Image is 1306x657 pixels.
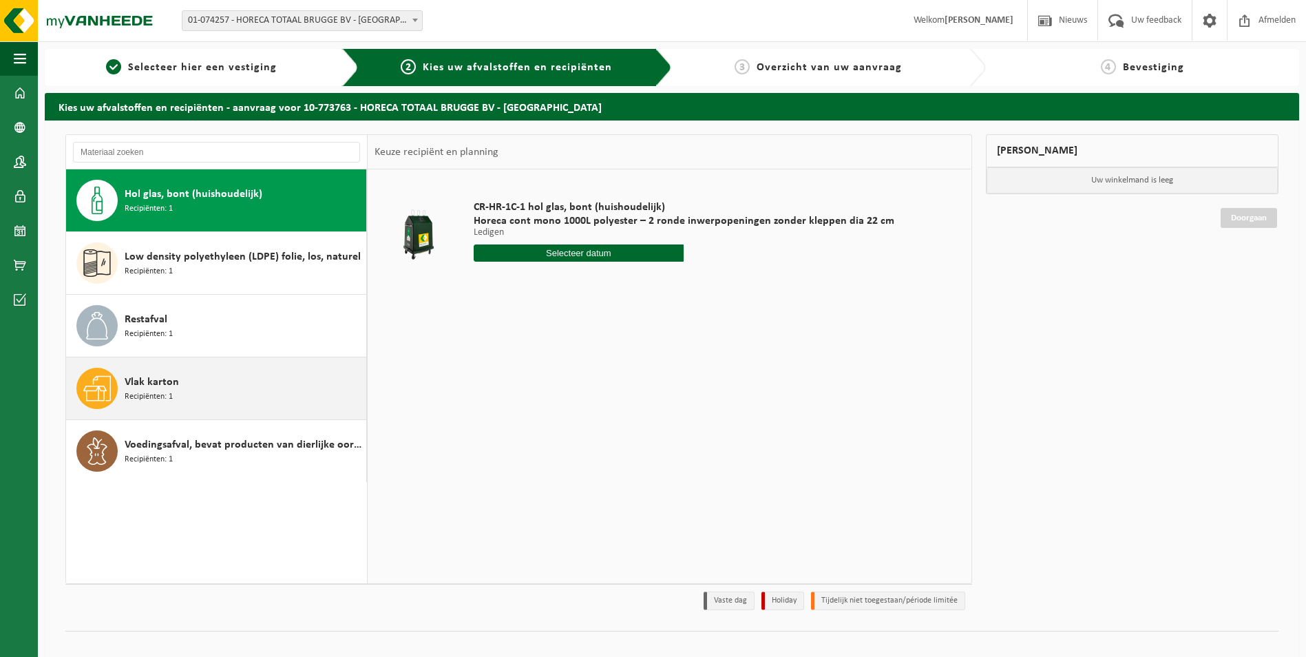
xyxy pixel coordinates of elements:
[125,437,363,453] span: Voedingsafval, bevat producten van dierlijke oorsprong, onverpakt, categorie 3
[704,592,755,610] li: Vaste dag
[474,214,894,228] span: Horeca cont mono 1000L polyester – 2 ronde inwerpopeningen zonder kleppen dia 22 cm
[945,15,1013,25] strong: [PERSON_NAME]
[423,62,612,73] span: Kies uw afvalstoffen en recipiënten
[73,142,360,163] input: Materiaal zoeken
[182,10,423,31] span: 01-074257 - HORECA TOTAAL BRUGGE BV - BRUGGE
[1101,59,1116,74] span: 4
[125,311,167,328] span: Restafval
[811,592,965,610] li: Tijdelijk niet toegestaan/période limitée
[474,200,894,214] span: CR-HR-1C-1 hol glas, bont (huishoudelijk)
[1221,208,1277,228] a: Doorgaan
[757,62,902,73] span: Overzicht van uw aanvraag
[125,186,262,202] span: Hol glas, bont (huishoudelijk)
[66,169,367,232] button: Hol glas, bont (huishoudelijk) Recipiënten: 1
[52,59,331,76] a: 1Selecteer hier een vestiging
[128,62,277,73] span: Selecteer hier een vestiging
[987,167,1278,194] p: Uw winkelmand is leeg
[182,11,422,30] span: 01-074257 - HORECA TOTAAL BRUGGE BV - BRUGGE
[125,390,173,404] span: Recipiënten: 1
[125,328,173,341] span: Recipiënten: 1
[125,265,173,278] span: Recipiënten: 1
[474,228,894,238] p: Ledigen
[66,420,367,482] button: Voedingsafval, bevat producten van dierlijke oorsprong, onverpakt, categorie 3 Recipiënten: 1
[125,202,173,216] span: Recipiënten: 1
[66,295,367,357] button: Restafval Recipiënten: 1
[106,59,121,74] span: 1
[986,134,1279,167] div: [PERSON_NAME]
[761,592,804,610] li: Holiday
[125,249,361,265] span: Low density polyethyleen (LDPE) folie, los, naturel
[66,357,367,420] button: Vlak karton Recipiënten: 1
[368,135,505,169] div: Keuze recipiënt en planning
[474,244,684,262] input: Selecteer datum
[125,453,173,466] span: Recipiënten: 1
[735,59,750,74] span: 3
[1123,62,1184,73] span: Bevestiging
[45,93,1299,120] h2: Kies uw afvalstoffen en recipiënten - aanvraag voor 10-773763 - HORECA TOTAAL BRUGGE BV - [GEOGRA...
[401,59,416,74] span: 2
[66,232,367,295] button: Low density polyethyleen (LDPE) folie, los, naturel Recipiënten: 1
[125,374,179,390] span: Vlak karton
